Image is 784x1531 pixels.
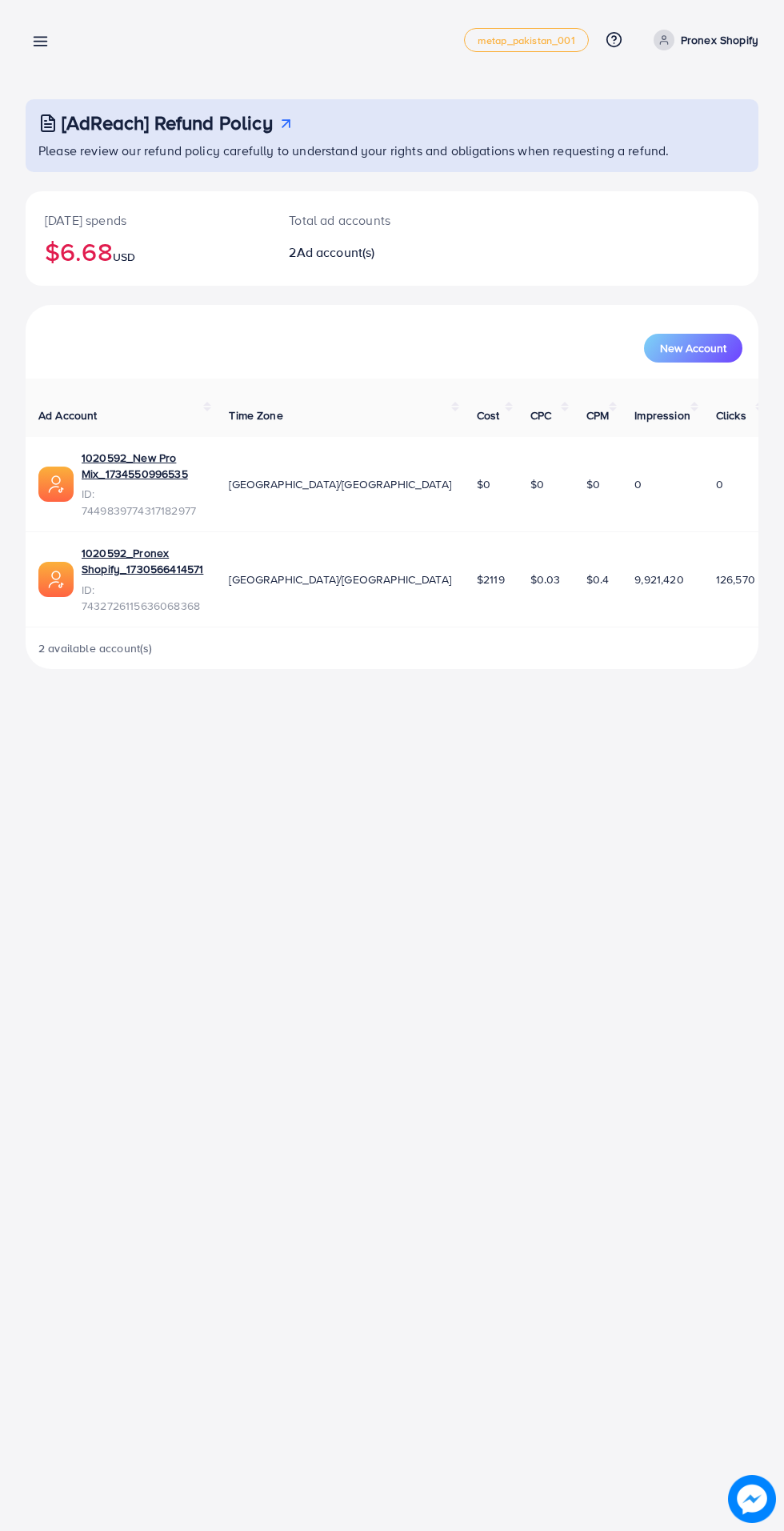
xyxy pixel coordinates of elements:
[82,545,203,578] a: 1020592_Pronex Shopify_1730566414571
[647,30,758,50] a: Pronex Shopify
[45,236,250,267] h2: $6.68
[82,450,203,483] a: 1020592_New Pro Mix_1734550996535
[477,476,490,492] span: $0
[229,476,451,492] span: [GEOGRAPHIC_DATA]/[GEOGRAPHIC_DATA]
[660,343,726,354] span: New Account
[477,407,500,423] span: Cost
[530,571,561,587] span: $0.03
[38,407,98,423] span: Ad Account
[644,334,742,363] button: New Account
[62,111,273,134] h3: [AdReach] Refund Policy
[478,35,575,46] span: metap_pakistan_001
[464,28,589,52] a: metap_pakistan_001
[586,476,600,492] span: $0
[716,407,746,423] span: Clicks
[586,407,609,423] span: CPM
[716,476,723,492] span: 0
[634,407,690,423] span: Impression
[634,476,642,492] span: 0
[38,640,153,656] span: 2 available account(s)
[229,571,451,587] span: [GEOGRAPHIC_DATA]/[GEOGRAPHIC_DATA]
[297,243,375,261] span: Ad account(s)
[477,571,505,587] span: $2119
[38,141,749,160] p: Please review our refund policy carefully to understand your rights and obligations when requesti...
[530,407,551,423] span: CPC
[113,249,135,265] span: USD
[716,571,755,587] span: 126,570
[728,1475,776,1523] img: image
[530,476,544,492] span: $0
[289,210,434,230] p: Total ad accounts
[38,467,74,502] img: ic-ads-acc.e4c84228.svg
[586,571,610,587] span: $0.4
[681,30,758,50] p: Pronex Shopify
[38,562,74,597] img: ic-ads-acc.e4c84228.svg
[634,571,683,587] span: 9,921,420
[82,582,203,615] span: ID: 7432726115636068368
[45,210,250,230] p: [DATE] spends
[82,486,203,519] span: ID: 7449839774317182977
[229,407,282,423] span: Time Zone
[289,245,434,260] h2: 2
